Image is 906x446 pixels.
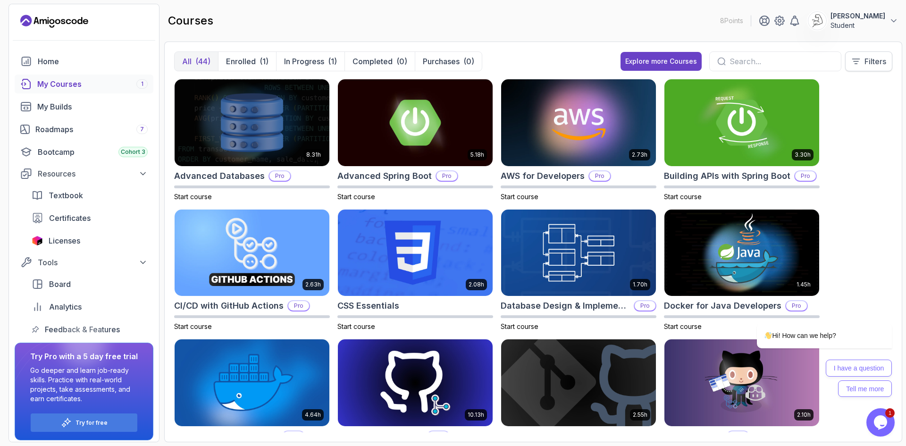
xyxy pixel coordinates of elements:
p: Completed [352,56,393,67]
div: (1) [260,56,268,67]
a: certificates [26,209,153,227]
img: Git for Professionals card [338,339,493,426]
p: 2.10h [797,411,811,419]
button: Filters [845,51,892,71]
p: Pro [436,171,457,181]
p: 4.64h [305,411,321,419]
span: Start course [337,322,375,330]
div: Tools [38,257,148,268]
h2: Docker For Professionals [174,429,278,443]
p: Pro [288,301,309,311]
p: 1.70h [633,281,647,288]
p: Pro [728,431,748,441]
p: Pro [428,431,449,441]
h2: Advanced Databases [174,169,265,183]
a: courses [15,75,153,93]
span: 1 [141,80,143,88]
div: (0) [396,56,407,67]
a: Try for free [75,419,108,427]
img: Database Design & Implementation card [501,210,656,296]
button: user profile image[PERSON_NAME]Student [808,11,898,30]
div: (1) [328,56,337,67]
img: Advanced Spring Boot card [338,79,493,166]
p: 3.30h [795,151,811,159]
a: textbook [26,186,153,205]
div: Home [38,56,148,67]
div: Explore more Courses [625,57,697,66]
p: Pro [795,171,816,181]
img: user profile image [808,12,826,30]
p: Filters [864,56,886,67]
a: licenses [26,231,153,250]
img: CI/CD with GitHub Actions card [175,210,329,296]
div: My Builds [37,101,148,112]
p: 8 Points [720,16,743,25]
img: jetbrains icon [32,236,43,245]
button: In Progress(1) [276,52,344,71]
div: Roadmaps [35,124,148,135]
p: All [182,56,192,67]
p: 2.73h [632,151,647,159]
p: 5.18h [470,151,484,159]
p: Pro [635,301,655,311]
span: Feedback & Features [45,324,120,335]
button: Purchases(0) [415,52,482,71]
img: Advanced Databases card [175,79,329,166]
p: Pro [589,171,610,181]
img: Git & GitHub Fundamentals card [501,339,656,426]
div: (0) [463,56,474,67]
p: In Progress [284,56,324,67]
img: Docker For Professionals card [175,339,329,426]
span: Start course [664,193,702,201]
span: Cohort 3 [121,148,145,156]
span: 7 [140,126,144,133]
span: Analytics [49,301,82,312]
h2: GitHub Toolkit [664,429,723,443]
p: Enrolled [226,56,256,67]
a: analytics [26,297,153,316]
button: Completed(0) [344,52,415,71]
p: Pro [283,431,304,441]
span: Start course [664,322,702,330]
p: Go deeper and learn job-ready skills. Practice with real-world projects, take assessments, and ea... [30,366,138,404]
span: Start course [337,193,375,201]
button: Resources [15,165,153,182]
button: Explore more Courses [621,52,702,71]
h2: Git for Professionals [337,429,423,443]
a: roadmaps [15,120,153,139]
h2: Docker for Java Developers [664,299,781,312]
p: 2.55h [633,411,647,419]
span: Start course [501,193,538,201]
a: home [15,52,153,71]
span: Start course [174,193,212,201]
img: Building APIs with Spring Boot card [664,79,819,166]
a: builds [15,97,153,116]
span: Textbook [49,190,83,201]
h2: Advanced Spring Boot [337,169,432,183]
p: Purchases [423,56,460,67]
p: 10.13h [468,411,484,419]
img: GitHub Toolkit card [664,339,819,426]
h2: Database Design & Implementation [501,299,630,312]
p: Pro [269,171,290,181]
a: feedback [26,320,153,339]
a: bootcamp [15,143,153,161]
span: Start course [174,322,212,330]
button: Enrolled(1) [218,52,276,71]
span: Certificates [49,212,91,224]
img: AWS for Developers card [501,79,656,166]
div: Resources [38,168,148,179]
span: Board [49,278,71,290]
p: 2.08h [469,281,484,288]
button: All(44) [175,52,218,71]
img: CSS Essentials card [338,210,493,296]
button: Try for free [30,413,138,432]
div: Bootcamp [38,146,148,158]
